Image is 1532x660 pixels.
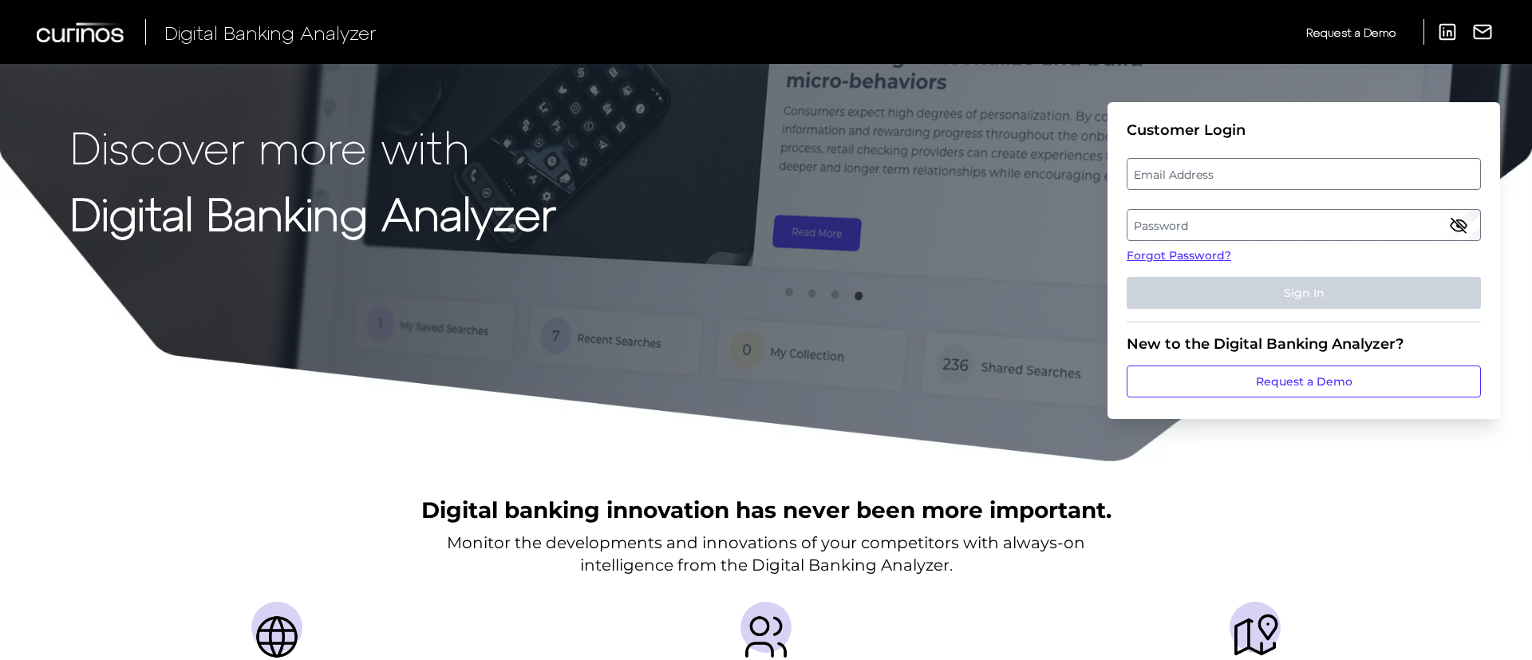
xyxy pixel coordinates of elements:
[1127,335,1481,353] div: New to the Digital Banking Analyzer?
[447,532,1085,576] p: Monitor the developments and innovations of your competitors with always-on intelligence from the...
[164,21,377,44] span: Digital Banking Analyzer
[1127,121,1481,139] div: Customer Login
[70,186,556,239] strong: Digital Banking Analyzer
[1127,366,1481,397] a: Request a Demo
[421,495,1111,525] h2: Digital banking innovation has never been more important.
[1127,277,1481,309] button: Sign In
[1306,26,1396,39] span: Request a Demo
[70,121,556,172] p: Discover more with
[1306,19,1396,45] a: Request a Demo
[1127,247,1481,264] a: Forgot Password?
[1127,211,1479,239] label: Password
[37,22,126,42] img: Curinos
[1127,160,1479,188] label: Email Address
